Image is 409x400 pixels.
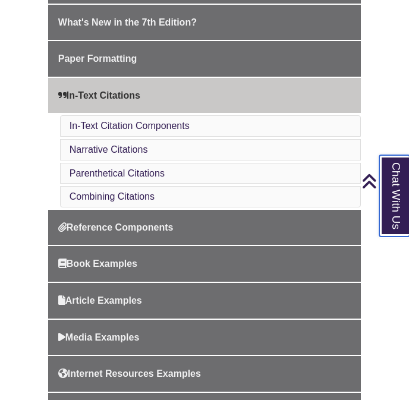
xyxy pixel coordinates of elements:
a: What's New in the 7th Edition? [48,5,361,40]
span: Media Examples [58,332,140,342]
a: Narrative Citations [70,144,148,155]
span: Reference Components [58,222,174,232]
a: Internet Resources Examples [48,356,361,392]
span: Internet Resources Examples [58,368,201,379]
span: Paper Formatting [58,53,137,64]
a: Book Examples [48,246,361,282]
span: Book Examples [58,259,137,269]
span: Article Examples [58,295,142,305]
a: In-Text Citations [48,78,361,114]
a: Media Examples [48,320,361,355]
a: Paper Formatting [48,41,361,77]
a: Combining Citations [70,191,155,201]
a: Parenthetical Citations [70,168,165,178]
span: In-Text Citations [58,90,140,100]
a: Back to Top [361,173,406,189]
a: Reference Components [48,210,361,245]
span: What's New in the 7th Edition? [58,17,197,27]
a: In-Text Citation Components [70,121,190,131]
a: Article Examples [48,283,361,319]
